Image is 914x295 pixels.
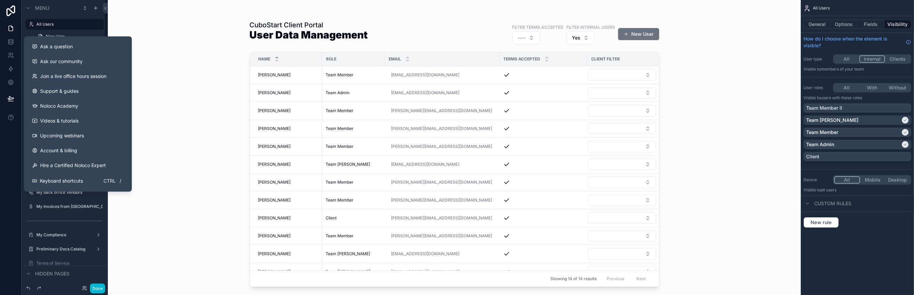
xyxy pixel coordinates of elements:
span: Support & guides [40,88,79,95]
span: [PERSON_NAME] [258,72,291,78]
a: Join a live office hours session [27,69,129,84]
span: Ask a question [40,43,73,50]
label: My back office Vendors [36,190,102,195]
span: Menu [35,5,49,11]
label: User roles [803,85,830,90]
p: Team [PERSON_NAME] [806,117,858,124]
a: Account & billing [27,143,129,158]
span: Name [258,56,271,62]
a: [PERSON_NAME] [258,126,318,131]
button: Clients [885,55,910,63]
button: Internal [859,55,885,63]
a: How do I choose when the element is visible? [803,35,911,49]
a: [PERSON_NAME] [258,269,318,274]
label: My Compliance [36,232,93,238]
span: Terms Accepted [504,56,541,62]
a: [PERSON_NAME] [258,144,318,149]
a: Support & guides [27,84,129,99]
span: Upcoming webinars [40,132,84,139]
a: [PERSON_NAME] [258,197,318,203]
button: Keyboard shortcutsCtrl/ [27,173,129,189]
span: New User [46,34,65,39]
span: Client filter [591,56,620,62]
p: Client [806,153,819,160]
button: Visibility [884,20,911,29]
span: New rule [808,219,834,225]
a: [PERSON_NAME] [258,108,318,113]
span: [PERSON_NAME] [258,90,291,96]
a: [PERSON_NAME] [258,90,318,96]
span: Account & billing [40,147,77,154]
span: / [118,178,123,184]
button: Options [831,20,858,29]
button: Without [885,84,910,91]
label: Device [803,177,830,183]
a: Upcoming webinars [27,128,129,143]
span: All Users [813,5,830,11]
a: [PERSON_NAME] [258,215,318,221]
span: [PERSON_NAME] [258,215,291,221]
button: All [834,176,860,184]
span: [PERSON_NAME] [258,126,291,131]
span: [PERSON_NAME] [258,269,291,274]
p: Team Member [806,129,838,136]
button: All [834,55,859,63]
span: [PERSON_NAME] [258,233,291,239]
span: all users [821,187,836,192]
label: All Users [36,22,100,27]
span: [PERSON_NAME] [258,144,291,149]
a: New User [34,31,104,42]
span: How do I choose when the element is visible? [803,35,903,49]
button: Ask a question [27,39,129,54]
span: Ctrl [103,177,116,185]
a: [PERSON_NAME] [258,162,318,167]
a: Videos & tutorials [27,113,129,128]
button: Desktop [885,176,910,184]
p: Team Admin [806,141,834,148]
a: Ask our community [27,54,129,69]
button: All [834,84,859,91]
a: [PERSON_NAME] [258,72,318,78]
p: Visible to [803,66,911,72]
span: Keyboard shortcuts [40,178,83,184]
button: Fields [858,20,885,29]
a: [PERSON_NAME] [258,251,318,257]
button: New rule [803,217,839,228]
span: [PERSON_NAME] [258,197,291,203]
p: Team Member II [806,105,842,111]
a: Noloco Academy [27,99,129,113]
span: Role [326,56,337,62]
label: Terms of Service [36,261,102,266]
span: [PERSON_NAME] [258,251,291,257]
p: Visible to [803,187,911,193]
span: Users with these roles [821,95,862,100]
a: [PERSON_NAME] [258,233,318,239]
button: With [859,84,885,91]
button: Mobile [860,176,885,184]
label: User type [803,56,830,62]
label: My Invoices from [GEOGRAPHIC_DATA] [36,204,102,209]
span: Hidden pages [35,270,69,277]
span: Noloco Academy [40,103,78,109]
button: Done [90,284,105,293]
button: General [803,20,831,29]
p: Visible to [803,95,911,101]
a: [PERSON_NAME] [258,180,318,185]
span: Hire a Certified Noloco Expert [40,162,106,169]
span: Videos & tutorials [40,117,79,124]
span: [PERSON_NAME] [258,180,291,185]
span: Showing 14 of 14 results [550,276,597,281]
label: Preliminary Docs Catalog [36,246,93,252]
button: Hire a Certified Noloco Expert [27,158,129,173]
span: Ask our community [40,58,83,65]
span: Email [389,56,401,62]
span: [PERSON_NAME] [258,108,291,113]
span: [PERSON_NAME] [258,162,291,167]
span: Join a live office hours session [40,73,106,80]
